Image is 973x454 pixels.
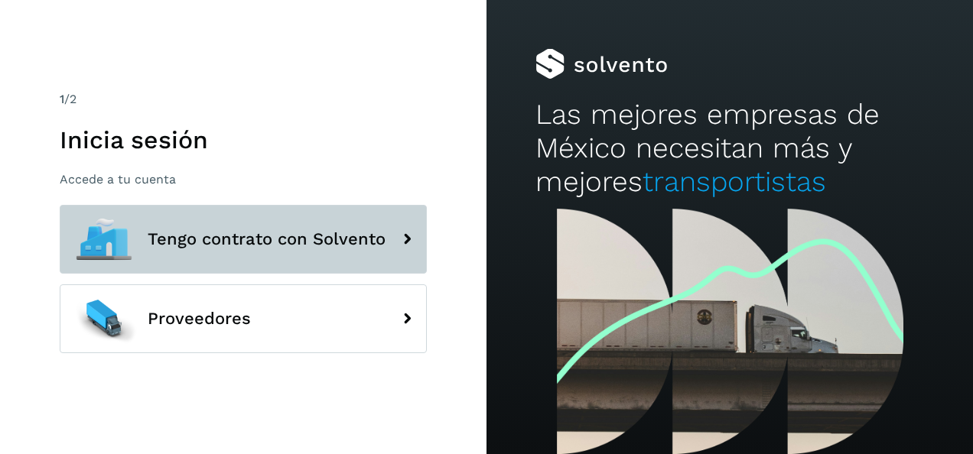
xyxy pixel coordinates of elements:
span: Proveedores [148,310,251,328]
p: Accede a tu cuenta [60,172,427,186]
div: /2 [60,90,427,109]
button: Tengo contrato con Solvento [60,205,427,274]
h1: Inicia sesión [60,125,427,154]
span: 1 [60,92,64,106]
span: Tengo contrato con Solvento [148,230,386,248]
button: Proveedores [60,284,427,353]
span: transportistas [643,165,826,198]
h2: Las mejores empresas de México necesitan más y mejores [535,98,925,199]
